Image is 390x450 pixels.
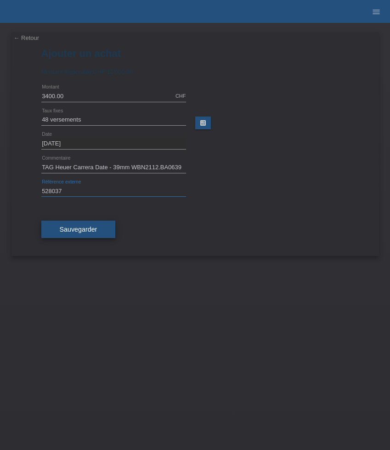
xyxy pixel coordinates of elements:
[372,7,381,17] i: menu
[41,48,349,59] h1: Ajouter un achat
[41,221,116,238] button: Sauvegarder
[199,119,207,127] i: calculate
[60,226,97,233] span: Sauvegarder
[195,117,211,129] a: calculate
[367,9,385,14] a: menu
[93,68,133,75] span: CHF 12'000.00
[175,93,186,99] div: CHF
[41,68,349,75] div: Montant disponible:
[14,34,40,41] a: ← Retour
